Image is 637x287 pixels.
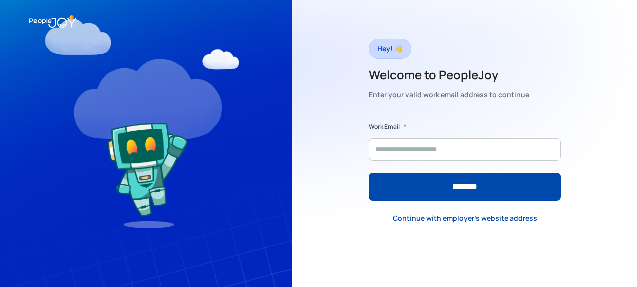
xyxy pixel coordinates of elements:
[377,42,403,56] div: Hey! 👋
[385,208,545,229] a: Continue with employer's website address
[393,213,537,223] div: Continue with employer's website address
[369,67,529,83] h2: Welcome to PeopleJoy
[369,122,561,201] form: Form
[369,88,529,102] div: Enter your valid work email address to continue
[369,122,400,132] label: Work Email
